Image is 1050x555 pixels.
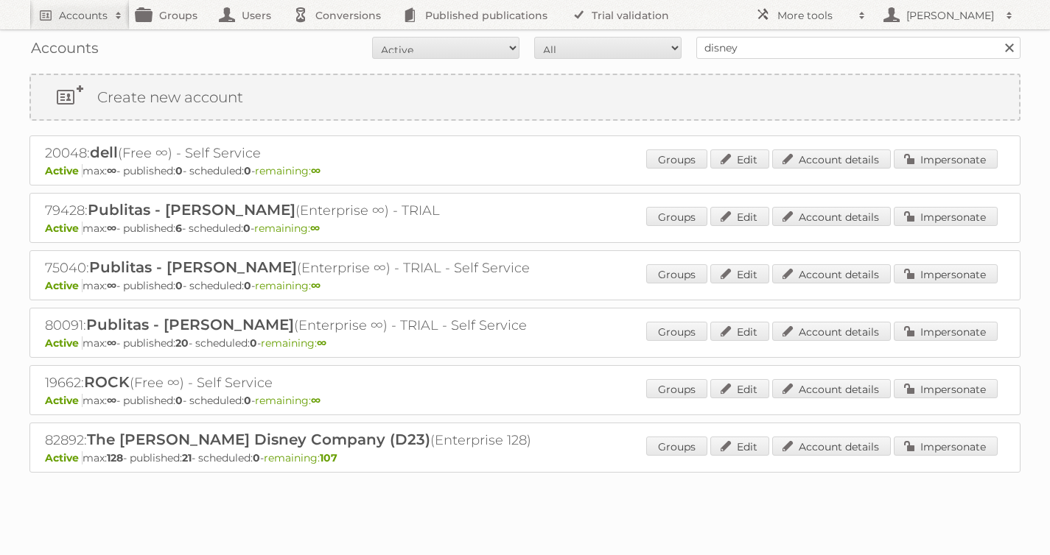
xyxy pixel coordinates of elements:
[84,373,130,391] span: ROCK
[45,431,561,450] h2: 82892: (Enterprise 128)
[894,379,998,398] a: Impersonate
[646,207,707,226] a: Groups
[244,394,251,407] strong: 0
[710,322,769,341] a: Edit
[107,336,116,350] strong: ∞
[255,394,321,407] span: remaining:
[710,436,769,456] a: Edit
[45,222,1005,235] p: max: - published: - scheduled: -
[45,279,83,292] span: Active
[45,258,561,277] h2: 75040: (Enterprise ∞) - TRIAL - Self Service
[107,279,116,292] strong: ∞
[311,394,321,407] strong: ∞
[320,451,337,464] strong: 107
[646,322,707,341] a: Groups
[253,451,260,464] strong: 0
[255,279,321,292] span: remaining:
[261,336,326,350] span: remaining:
[710,207,769,226] a: Edit
[646,379,707,398] a: Groups
[903,8,998,23] h2: [PERSON_NAME]
[244,279,251,292] strong: 0
[710,379,769,398] a: Edit
[45,336,83,350] span: Active
[311,279,321,292] strong: ∞
[772,149,891,169] a: Account details
[894,436,998,456] a: Impersonate
[243,222,251,235] strong: 0
[646,149,707,169] a: Groups
[894,149,998,169] a: Impersonate
[45,316,561,335] h2: 80091: (Enterprise ∞) - TRIAL - Self Service
[45,394,83,407] span: Active
[45,336,1005,350] p: max: - published: - scheduled: -
[45,201,561,220] h2: 79428: (Enterprise ∞) - TRIAL
[646,264,707,283] a: Groups
[31,75,1019,119] a: Create new account
[59,8,108,23] h2: Accounts
[107,394,116,407] strong: ∞
[86,316,294,333] span: Publitas - [PERSON_NAME]
[45,451,83,464] span: Active
[710,264,769,283] a: Edit
[254,222,320,235] span: remaining:
[255,164,321,177] span: remaining:
[310,222,320,235] strong: ∞
[772,322,891,341] a: Account details
[175,222,182,235] strong: 6
[250,336,257,350] strong: 0
[175,164,183,177] strong: 0
[45,373,561,392] h2: 19662: (Free ∞) - Self Service
[646,436,707,456] a: Groups
[244,164,251,177] strong: 0
[87,431,430,448] span: The [PERSON_NAME] Disney Company (D23)
[175,336,189,350] strong: 20
[772,207,891,226] a: Account details
[90,144,118,161] span: dell
[175,279,183,292] strong: 0
[45,222,83,235] span: Active
[710,149,769,169] a: Edit
[894,322,998,341] a: Impersonate
[45,451,1005,464] p: max: - published: - scheduled: -
[45,279,1005,292] p: max: - published: - scheduled: -
[107,222,116,235] strong: ∞
[311,164,321,177] strong: ∞
[264,451,337,464] span: remaining:
[777,8,851,23] h2: More tools
[175,394,183,407] strong: 0
[45,164,83,177] span: Active
[45,394,1005,407] p: max: - published: - scheduled: -
[317,336,326,350] strong: ∞
[107,451,123,464] strong: 128
[88,201,295,219] span: Publitas - [PERSON_NAME]
[772,436,891,456] a: Account details
[107,164,116,177] strong: ∞
[894,207,998,226] a: Impersonate
[894,264,998,283] a: Impersonate
[89,258,297,276] span: Publitas - [PERSON_NAME]
[45,164,1005,177] p: max: - published: - scheduled: -
[772,264,891,283] a: Account details
[772,379,891,398] a: Account details
[45,144,561,163] h2: 20048: (Free ∞) - Self Service
[182,451,192,464] strong: 21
